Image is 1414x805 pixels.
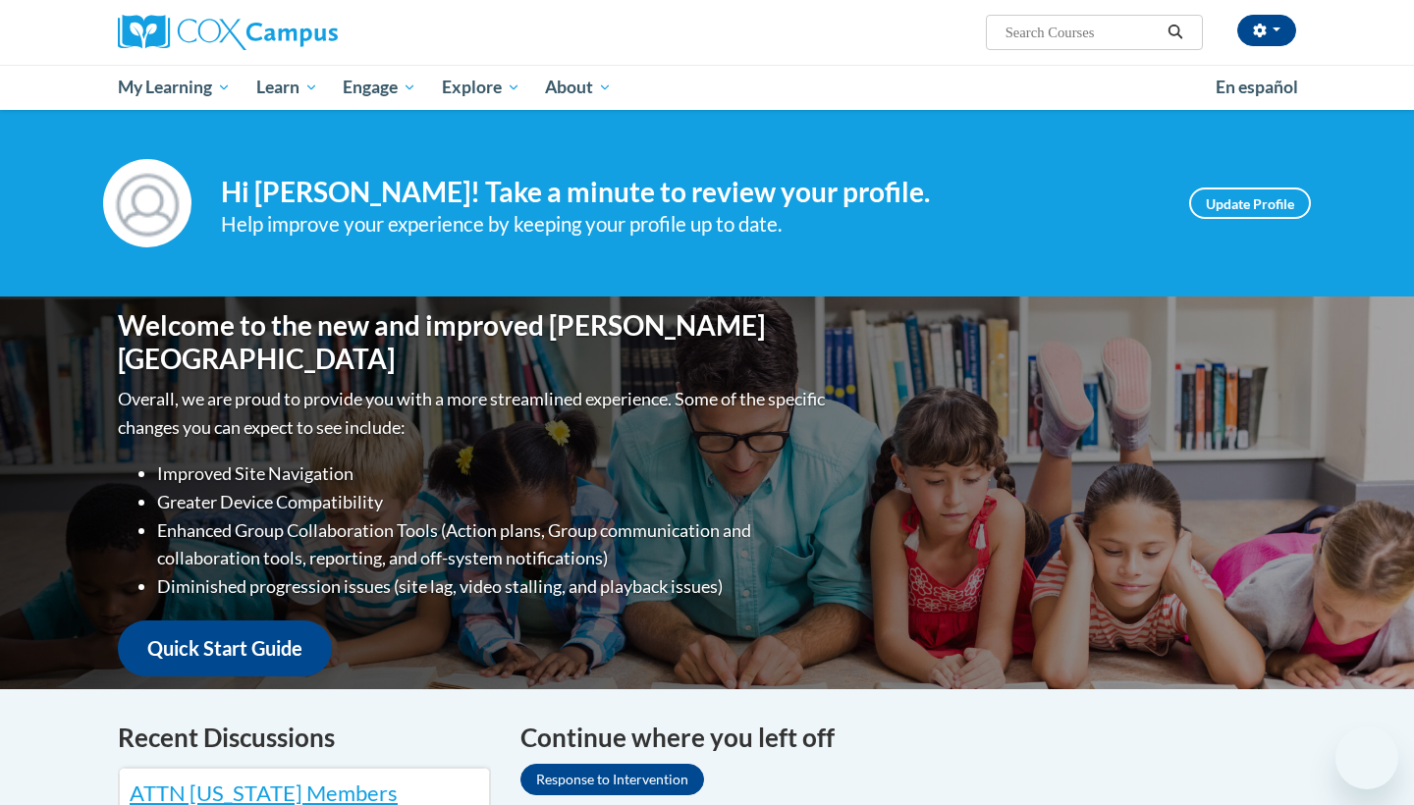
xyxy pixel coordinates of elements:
div: Main menu [88,65,1326,110]
span: En español [1216,77,1298,97]
img: Cox Campus [118,15,338,50]
span: Explore [442,76,520,99]
span: Learn [256,76,318,99]
a: Learn [244,65,331,110]
h4: Continue where you left off [520,719,1296,757]
span: Engage [343,76,416,99]
input: Search Courses [1004,21,1161,44]
p: Overall, we are proud to provide you with a more streamlined experience. Some of the specific cha... [118,385,830,442]
a: Explore [429,65,533,110]
a: Update Profile [1189,188,1311,219]
iframe: Button to launch messaging window [1335,726,1398,789]
a: Cox Campus [118,15,491,50]
img: Profile Image [103,159,191,247]
a: Engage [330,65,429,110]
a: Response to Intervention [520,764,704,795]
button: Account Settings [1237,15,1296,46]
span: About [545,76,612,99]
h4: Recent Discussions [118,719,491,757]
a: En español [1203,67,1311,108]
button: Search [1161,21,1190,44]
h1: Welcome to the new and improved [PERSON_NAME][GEOGRAPHIC_DATA] [118,309,830,375]
a: Quick Start Guide [118,620,332,676]
a: My Learning [105,65,244,110]
div: Help improve your experience by keeping your profile up to date. [221,208,1160,241]
li: Enhanced Group Collaboration Tools (Action plans, Group communication and collaboration tools, re... [157,516,830,573]
li: Diminished progression issues (site lag, video stalling, and playback issues) [157,572,830,601]
span: My Learning [118,76,231,99]
li: Improved Site Navigation [157,459,830,488]
li: Greater Device Compatibility [157,488,830,516]
h4: Hi [PERSON_NAME]! Take a minute to review your profile. [221,176,1160,209]
a: About [533,65,625,110]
